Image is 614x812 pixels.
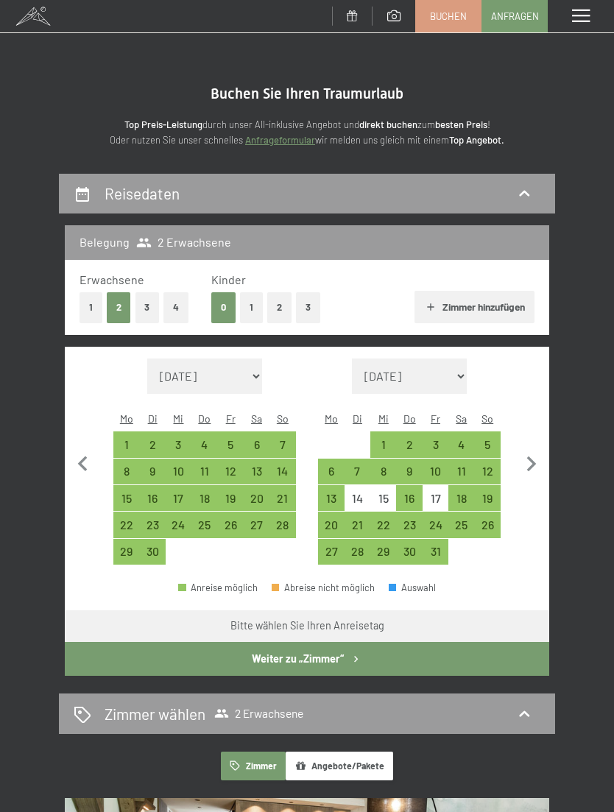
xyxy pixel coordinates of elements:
div: Anreise möglich [475,431,501,457]
abbr: Dienstag [353,412,362,425]
div: 13 [320,493,342,515]
div: 14 [346,493,369,515]
div: Anreise möglich [370,512,396,537]
div: 8 [115,465,138,488]
div: Fri Oct 17 2025 [423,485,448,511]
div: 14 [271,465,294,488]
div: 9 [398,465,420,488]
abbr: Montag [325,412,338,425]
div: 27 [320,546,342,568]
div: Anreise möglich [166,485,191,511]
div: Anreise möglich [423,459,448,484]
div: 7 [346,465,369,488]
abbr: Samstag [251,412,262,425]
button: Vorheriger Monat [68,359,99,565]
button: 0 [211,292,236,322]
div: Tue Oct 28 2025 [345,539,370,565]
div: Sun Oct 19 2025 [475,485,501,511]
div: Anreise möglich [370,431,396,457]
div: Fri Sep 05 2025 [218,431,244,457]
span: Erwachsene [80,272,144,286]
div: 4 [193,439,216,462]
div: Thu Sep 11 2025 [191,459,217,484]
div: 3 [167,439,190,462]
div: Anreise möglich [396,539,422,565]
div: Anreise möglich [218,431,244,457]
div: Sat Sep 27 2025 [244,512,269,537]
div: Anreise möglich [139,512,165,537]
div: Anreise möglich [178,583,258,593]
span: 2 Erwachsene [214,706,303,721]
div: Wed Sep 17 2025 [166,485,191,511]
strong: Top Angebot. [449,134,504,146]
div: 13 [245,465,268,488]
div: 31 [424,546,447,568]
div: Anreise möglich [448,459,474,484]
div: 1 [372,439,395,462]
div: Anreise möglich [396,459,422,484]
div: 21 [346,519,369,542]
div: 25 [450,519,473,542]
div: Thu Sep 25 2025 [191,512,217,537]
div: 18 [450,493,473,515]
div: 12 [219,465,242,488]
div: Anreise möglich [396,431,422,457]
div: Anreise möglich [396,485,422,511]
h2: Zimmer wählen [105,703,205,724]
div: 1 [115,439,138,462]
div: Anreise möglich [345,459,370,484]
div: 28 [271,519,294,542]
div: Anreise möglich [269,431,295,457]
div: Tue Oct 14 2025 [345,485,370,511]
div: Mon Sep 22 2025 [113,512,139,537]
div: Sat Sep 13 2025 [244,459,269,484]
abbr: Donnerstag [198,412,211,425]
div: Anreise möglich [166,459,191,484]
div: Sun Oct 26 2025 [475,512,501,537]
div: Anreise möglich [218,485,244,511]
div: Anreise möglich [345,512,370,537]
div: Anreise möglich [475,485,501,511]
div: Tue Sep 16 2025 [139,485,165,511]
div: Sun Sep 21 2025 [269,485,295,511]
div: 10 [167,465,190,488]
div: Anreise möglich [269,512,295,537]
div: Anreise möglich [345,539,370,565]
div: 26 [476,519,499,542]
div: Sat Oct 04 2025 [448,431,474,457]
div: 22 [372,519,395,542]
span: Buchen Sie Ihren Traumurlaub [211,85,403,102]
div: Mon Sep 08 2025 [113,459,139,484]
div: Anreise möglich [113,539,139,565]
div: Sat Sep 06 2025 [244,431,269,457]
div: Tue Sep 02 2025 [139,431,165,457]
div: 5 [476,439,499,462]
button: 1 [240,292,263,322]
strong: Top Preis-Leistung [124,119,202,130]
div: Anreise möglich [370,539,396,565]
div: 19 [476,493,499,515]
div: Wed Sep 10 2025 [166,459,191,484]
div: Anreise möglich [244,512,269,537]
div: 15 [115,493,138,515]
div: Fri Sep 26 2025 [218,512,244,537]
div: Anreise möglich [448,431,474,457]
div: Anreise möglich [423,512,448,537]
abbr: Samstag [456,412,467,425]
div: Thu Oct 02 2025 [396,431,422,457]
div: Anreise möglich [113,459,139,484]
div: Tue Oct 21 2025 [345,512,370,537]
div: Anreise möglich [423,431,448,457]
div: Anreise nicht möglich [423,485,448,511]
div: 3 [424,439,447,462]
div: 7 [271,439,294,462]
div: 23 [398,519,420,542]
div: Anreise möglich [269,459,295,484]
div: 20 [245,493,268,515]
div: Thu Oct 23 2025 [396,512,422,537]
strong: besten Preis [435,119,487,130]
div: Anreise möglich [191,485,217,511]
div: Anreise möglich [318,512,344,537]
div: Anreise möglich [139,539,165,565]
div: Mon Sep 01 2025 [113,431,139,457]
